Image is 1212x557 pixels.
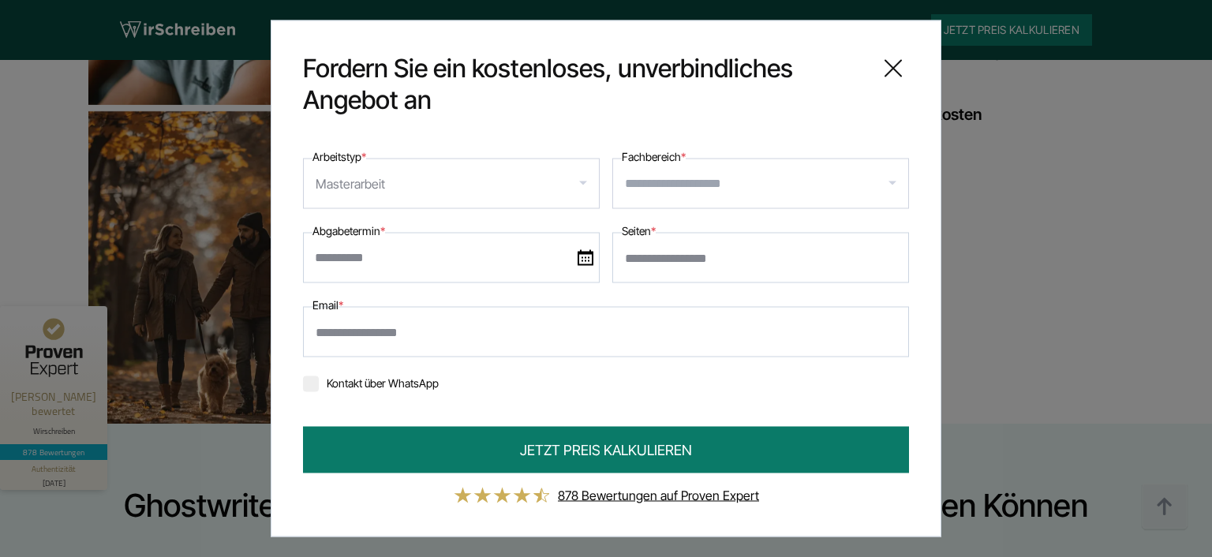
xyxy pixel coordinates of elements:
[316,171,385,196] div: Masterarbeit
[303,233,600,283] input: date
[622,148,686,166] label: Fachbereich
[312,148,366,166] label: Arbeitstyp
[622,222,656,241] label: Seiten
[578,250,593,266] img: date
[312,222,385,241] label: Abgabetermin
[312,296,343,315] label: Email
[558,488,759,503] a: 878 Bewertungen auf Proven Expert
[520,439,692,461] span: JETZT PREIS KALKULIEREN
[303,427,909,473] button: JETZT PREIS KALKULIEREN
[303,53,865,116] span: Fordern Sie ein kostenloses, unverbindliches Angebot an
[303,376,439,390] label: Kontakt über WhatsApp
